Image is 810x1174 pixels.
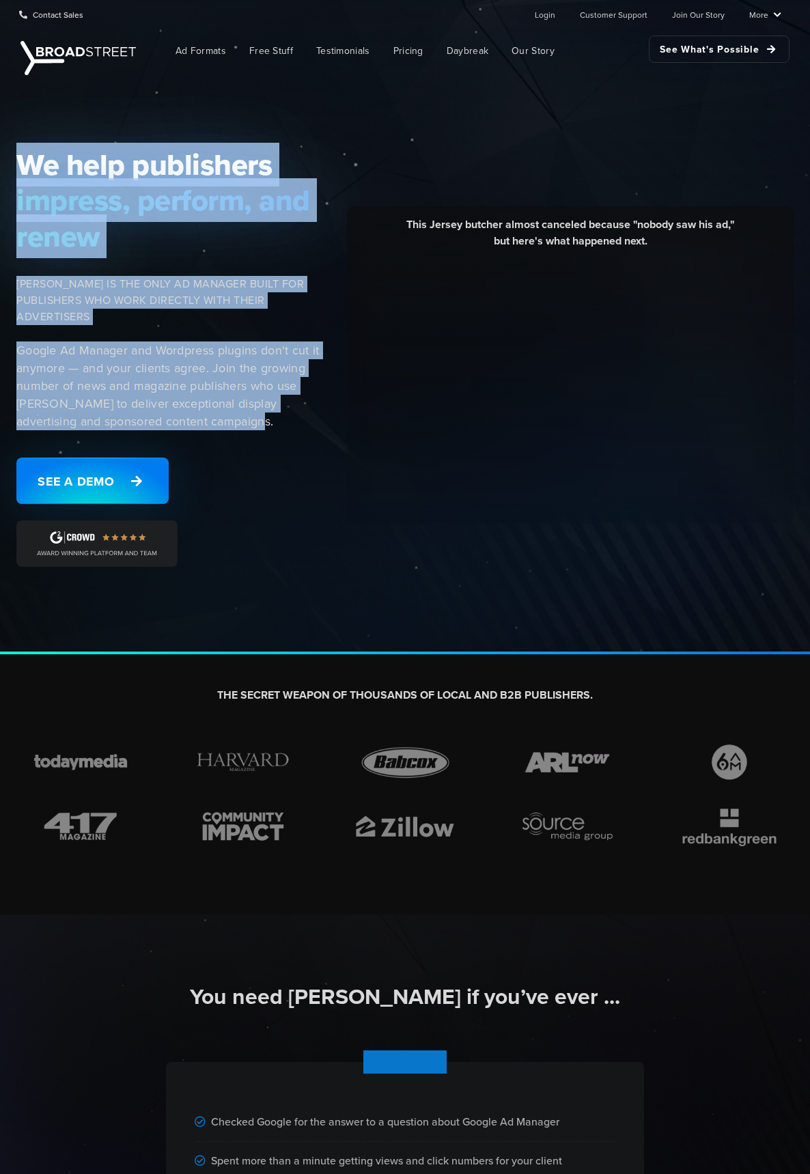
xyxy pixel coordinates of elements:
div: Checked Google for the answer to a question about Google Ad Manager [195,1103,615,1142]
div: This Jersey butcher almost canceled because "nobody saw his ad," but here's what happened next. [357,216,783,260]
img: brand-icon [673,805,786,848]
a: More [749,1,781,28]
p: Google Ad Manager and Wordpress plugins don't cut it anymore — and your clients agree. Join the g... [16,341,339,430]
a: Daybreak [436,36,499,66]
span: impress, perform, and renew [16,182,339,254]
span: Testimonials [316,44,370,58]
img: brand-icon [24,741,137,783]
a: Ad Formats [165,36,236,66]
a: Pricing [383,36,434,66]
a: Login [535,1,555,28]
img: brand-icon [673,741,786,783]
img: brand-icon [511,805,624,848]
nav: Main [143,29,790,73]
a: Contact Sales [19,1,83,28]
img: brand-icon [24,805,137,848]
a: Customer Support [580,1,647,28]
img: brand-icon [186,805,300,848]
h2: THE SECRET WEAPON OF THOUSANDS OF LOCAL AND B2B PUBLISHERS. [24,688,786,703]
h2: You need [PERSON_NAME] if you’ve ever ... [24,983,786,1011]
span: Our Story [512,44,555,58]
a: Testimonials [306,36,380,66]
a: Our Story [501,36,565,66]
img: brand-icon [186,741,300,783]
img: brand-icon [511,741,624,783]
span: Pricing [393,44,423,58]
span: Daybreak [447,44,488,58]
a: Join Our Story [672,1,725,28]
span: Ad Formats [176,44,226,58]
span: Free Stuff [249,44,293,58]
iframe: YouTube video player [357,260,783,509]
a: Free Stuff [239,36,303,66]
a: See a Demo [16,458,169,504]
img: Broadstreet | The Ad Manager for Small Publishers [20,41,136,75]
span: [PERSON_NAME] IS THE ONLY AD MANAGER BUILT FOR PUBLISHERS WHO WORK DIRECTLY WITH THEIR ADVERTISERS [16,276,339,325]
span: We help publishers [16,147,339,182]
img: brand-icon [348,741,462,783]
a: See What's Possible [649,36,790,63]
img: brand-icon [348,805,462,848]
